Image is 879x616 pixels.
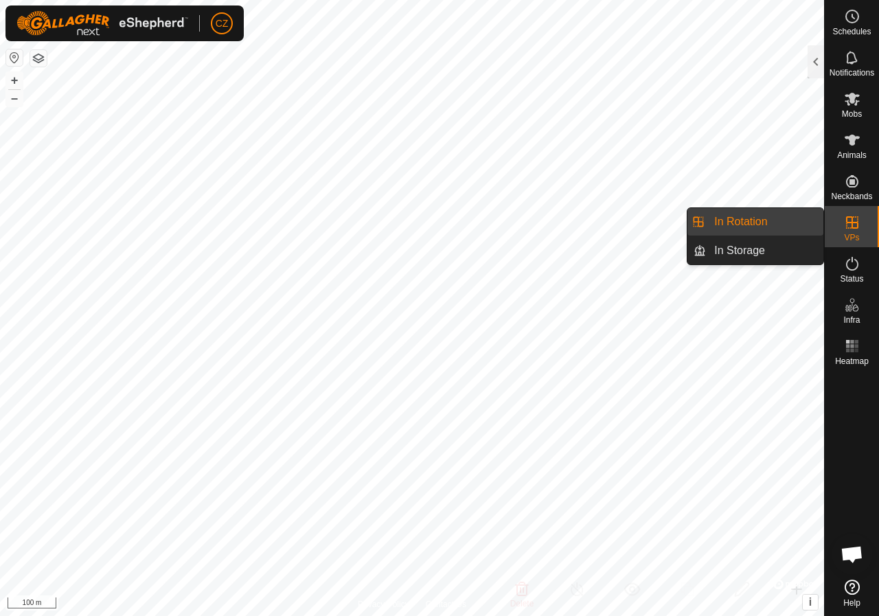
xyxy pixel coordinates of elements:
button: Map Layers [30,50,47,67]
button: – [6,90,23,106]
button: Reset Map [6,49,23,66]
span: In Storage [714,242,765,259]
li: In Rotation [687,208,823,236]
a: Privacy Policy [358,598,409,611]
button: + [6,72,23,89]
span: Schedules [832,27,871,36]
span: In Rotation [714,214,767,230]
span: Infra [843,316,860,324]
span: Notifications [830,69,874,77]
button: i [803,595,818,610]
a: In Rotation [706,208,823,236]
span: Help [843,599,860,607]
span: Neckbands [831,192,872,201]
span: Animals [837,151,867,159]
span: VPs [844,233,859,242]
img: Gallagher Logo [16,11,188,36]
li: In Storage [687,237,823,264]
span: CZ [216,16,229,31]
div: Open chat [832,534,873,575]
a: In Storage [706,237,823,264]
span: Heatmap [835,357,869,365]
span: Status [840,275,863,283]
span: i [809,596,812,608]
span: Mobs [842,110,862,118]
a: Contact Us [426,598,466,611]
a: Help [825,574,879,613]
